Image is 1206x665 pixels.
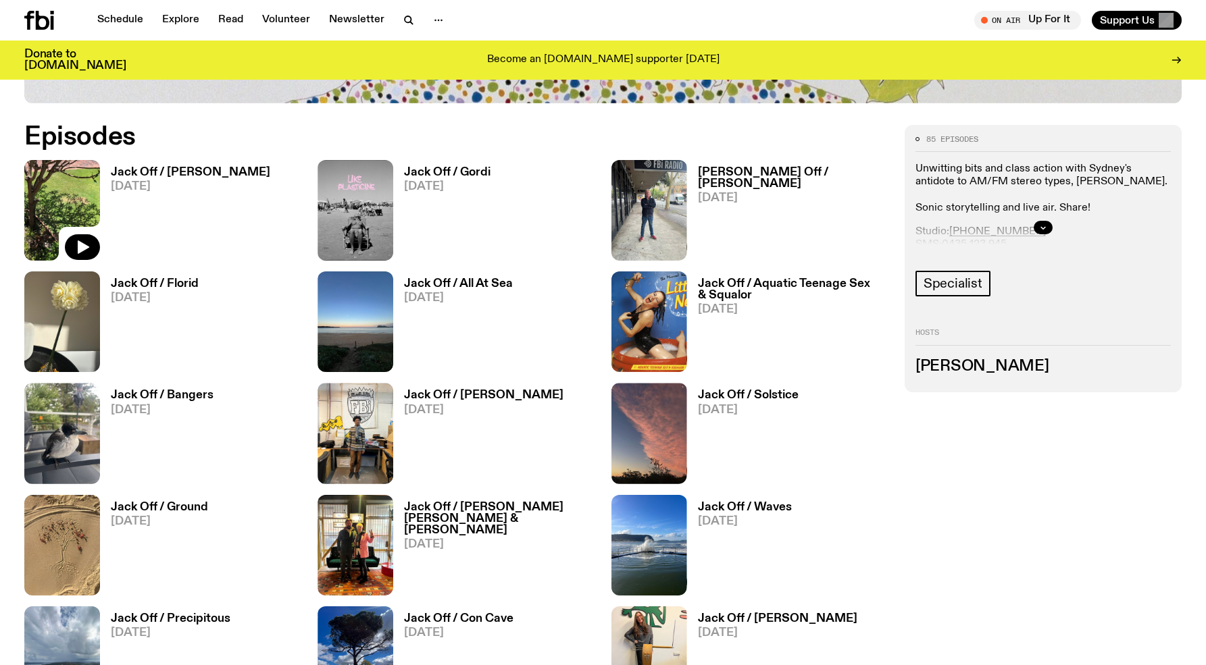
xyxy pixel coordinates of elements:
h3: Jack Off / Solstice [698,390,799,401]
a: Read [210,11,251,30]
a: Schedule [89,11,151,30]
span: [DATE] [404,539,595,550]
button: Support Us [1092,11,1182,30]
a: Jack Off / Florid[DATE] [100,278,199,372]
img: Album cover of Little Nell sitting in a kiddie pool wearing a swimsuit [611,271,687,372]
a: [PERSON_NAME] Off / [PERSON_NAME][DATE] [687,167,888,261]
h3: Jack Off / Bangers [111,390,213,401]
a: Explore [154,11,207,30]
a: Jack Off / Bangers[DATE] [100,390,213,483]
a: Jack Off / [PERSON_NAME] [PERSON_NAME] & [PERSON_NAME][DATE] [393,502,595,595]
span: [DATE] [111,292,199,304]
a: Specialist [915,271,990,296]
span: [DATE] [111,627,230,639]
a: Volunteer [254,11,318,30]
h3: Jack Off / [PERSON_NAME] [111,167,270,178]
a: Jack Off / [PERSON_NAME][DATE] [393,390,563,483]
span: [DATE] [698,304,888,315]
span: [DATE] [111,404,213,416]
a: Jack Off / Ground[DATE] [100,502,208,595]
span: [DATE] [698,627,857,639]
a: Newsletter [321,11,393,30]
span: [DATE] [698,192,888,204]
span: [DATE] [404,181,491,192]
span: [DATE] [698,516,792,527]
a: Jack Off / Solstice[DATE] [687,390,799,483]
h3: Jack Off / [PERSON_NAME] [PERSON_NAME] & [PERSON_NAME] [404,502,595,536]
h3: Jack Off / Florid [111,278,199,290]
span: [DATE] [404,292,513,304]
p: Unwitting bits and class action with Sydney's antidote to AM/FM stereo types, [PERSON_NAME]. Soni... [915,163,1171,215]
h3: Jack Off / Gordi [404,167,491,178]
h3: [PERSON_NAME] [915,359,1171,374]
a: Jack Off / All At Sea[DATE] [393,278,513,372]
a: Jack Off / Waves[DATE] [687,502,792,595]
h3: Donate to [DOMAIN_NAME] [24,49,126,72]
a: Jack Off / Gordi[DATE] [393,167,491,261]
h2: Hosts [915,329,1171,345]
button: On AirUp For It [974,11,1081,30]
h3: Jack Off / Aquatic Teenage Sex & Squalor [698,278,888,301]
h3: Jack Off / All At Sea [404,278,513,290]
span: [DATE] [111,516,208,527]
h3: Jack Off / Ground [111,502,208,513]
h3: [PERSON_NAME] Off / [PERSON_NAME] [698,167,888,190]
span: Specialist [924,276,982,291]
span: [DATE] [111,181,270,192]
h3: Jack Off / [PERSON_NAME] [698,613,857,624]
img: Film Director Georgi M. Unkovski & Sydney Film Festival CEO Frances Wallace in the FBi studio [318,495,393,595]
h3: Jack Off / [PERSON_NAME] [404,390,563,401]
h3: Jack Off / Waves [698,502,792,513]
h2: Episodes [24,125,790,149]
span: Support Us [1100,14,1155,26]
span: [DATE] [404,404,563,416]
span: [DATE] [698,404,799,416]
span: 85 episodes [926,136,978,143]
h3: Jack Off / Con Cave [404,613,513,624]
a: Jack Off / [PERSON_NAME][DATE] [100,167,270,261]
span: [DATE] [404,627,513,639]
img: Charlie Owen standing in front of the fbi radio station [611,160,687,261]
h3: Jack Off / Precipitous [111,613,230,624]
a: Jack Off / Aquatic Teenage Sex & Squalor[DATE] [687,278,888,372]
p: Become an [DOMAIN_NAME] supporter [DATE] [487,54,720,66]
